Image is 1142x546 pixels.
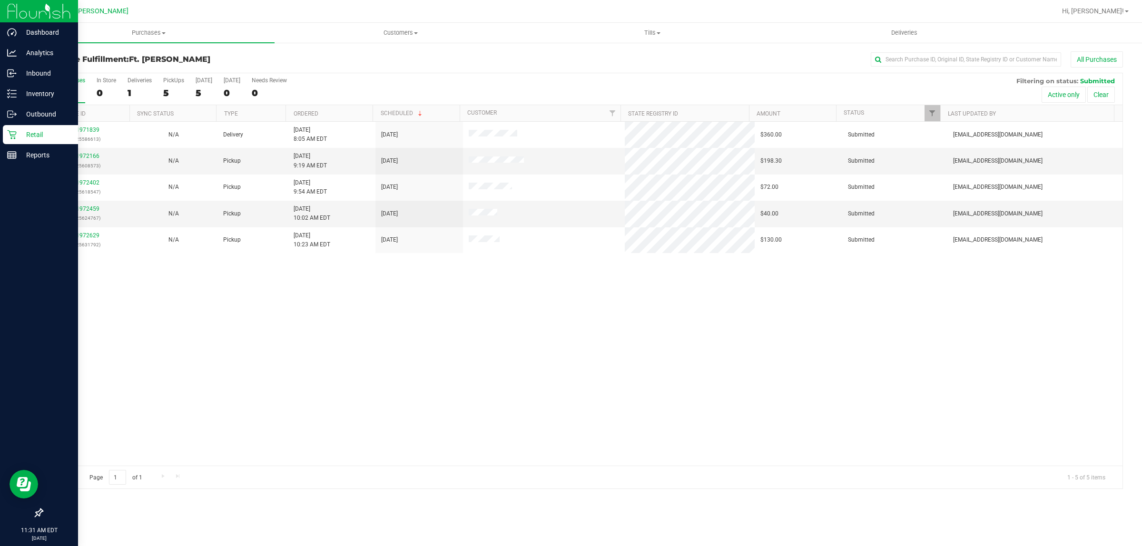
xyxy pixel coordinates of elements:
p: Inventory [17,88,74,99]
p: Retail [17,129,74,140]
a: 11972402 [73,179,99,186]
span: [DATE] 9:54 AM EDT [294,178,327,196]
span: Deliveries [878,29,930,37]
span: [DATE] [381,156,398,166]
span: [DATE] 10:23 AM EDT [294,231,330,249]
a: Sync Status [137,110,174,117]
a: Status [844,109,864,116]
div: Deliveries [128,77,152,84]
span: Ft. [PERSON_NAME] [66,7,128,15]
span: $130.00 [760,235,782,244]
span: $198.30 [760,156,782,166]
span: Submitted [848,130,875,139]
span: [DATE] 9:19 AM EDT [294,152,327,170]
span: [DATE] [381,183,398,192]
span: [EMAIL_ADDRESS][DOMAIN_NAME] [953,235,1043,244]
span: [EMAIL_ADDRESS][DOMAIN_NAME] [953,130,1043,139]
span: Not Applicable [168,210,179,217]
div: 5 [163,88,184,98]
p: (325631792) [48,240,124,249]
p: [DATE] [4,535,74,542]
a: Filter [604,105,620,121]
iframe: Resource center [10,470,38,498]
p: (325618547) [48,187,124,196]
button: N/A [168,156,179,166]
button: N/A [168,235,179,244]
inline-svg: Analytics [7,48,17,58]
span: 1 - 5 of 5 items [1060,470,1113,484]
p: (325608573) [48,161,124,170]
div: [DATE] [224,77,240,84]
a: Ordered [294,110,318,117]
div: 0 [252,88,287,98]
p: Outbound [17,108,74,120]
span: [EMAIL_ADDRESS][DOMAIN_NAME] [953,183,1043,192]
inline-svg: Retail [7,130,17,139]
p: (325586613) [48,135,124,144]
inline-svg: Inbound [7,68,17,78]
div: [DATE] [196,77,212,84]
p: (325624767) [48,214,124,223]
span: [DATE] [381,235,398,244]
a: Amount [757,110,780,117]
p: 11:31 AM EDT [4,526,74,535]
span: Submitted [848,183,875,192]
span: Pickup [223,156,241,166]
span: [EMAIL_ADDRESS][DOMAIN_NAME] [953,209,1043,218]
span: Not Applicable [168,236,179,243]
button: All Purchases [1071,51,1123,68]
a: State Registry ID [628,110,678,117]
span: Not Applicable [168,131,179,138]
a: Scheduled [381,110,424,117]
a: Purchases [23,23,275,43]
span: Ft. [PERSON_NAME] [129,55,210,64]
span: Submitted [848,156,875,166]
a: Deliveries [778,23,1030,43]
a: Filter [925,105,940,121]
span: Submitted [848,235,875,244]
inline-svg: Inventory [7,89,17,98]
span: $360.00 [760,130,782,139]
h3: Purchase Fulfillment: [42,55,402,64]
button: N/A [168,183,179,192]
a: Last Updated By [948,110,996,117]
a: Type [224,110,238,117]
span: Submitted [848,209,875,218]
div: 0 [97,88,116,98]
a: Tills [526,23,778,43]
a: Customers [275,23,526,43]
span: Hi, [PERSON_NAME]! [1062,7,1124,15]
span: Pickup [223,183,241,192]
span: Not Applicable [168,157,179,164]
span: Submitted [1080,77,1115,85]
span: Purchases [23,29,275,37]
span: Tills [527,29,778,37]
a: 11971839 [73,127,99,133]
a: 11972459 [73,205,99,212]
div: In Store [97,77,116,84]
span: Delivery [223,130,243,139]
div: PickUps [163,77,184,84]
a: 11972166 [73,153,99,159]
span: [DATE] [381,209,398,218]
span: $72.00 [760,183,778,192]
inline-svg: Dashboard [7,28,17,37]
inline-svg: Outbound [7,109,17,119]
div: 1 [128,88,152,98]
span: Page of 1 [81,470,150,485]
button: Clear [1087,87,1115,103]
span: Not Applicable [168,184,179,190]
button: N/A [168,130,179,139]
span: Filtering on status: [1016,77,1078,85]
span: [DATE] [381,130,398,139]
p: Analytics [17,47,74,58]
a: 11972629 [73,232,99,239]
p: Inbound [17,68,74,79]
div: 0 [224,88,240,98]
p: Reports [17,149,74,161]
p: Dashboard [17,27,74,38]
button: Active only [1042,87,1086,103]
div: Needs Review [252,77,287,84]
span: Pickup [223,235,241,244]
span: [EMAIL_ADDRESS][DOMAIN_NAME] [953,156,1043,166]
